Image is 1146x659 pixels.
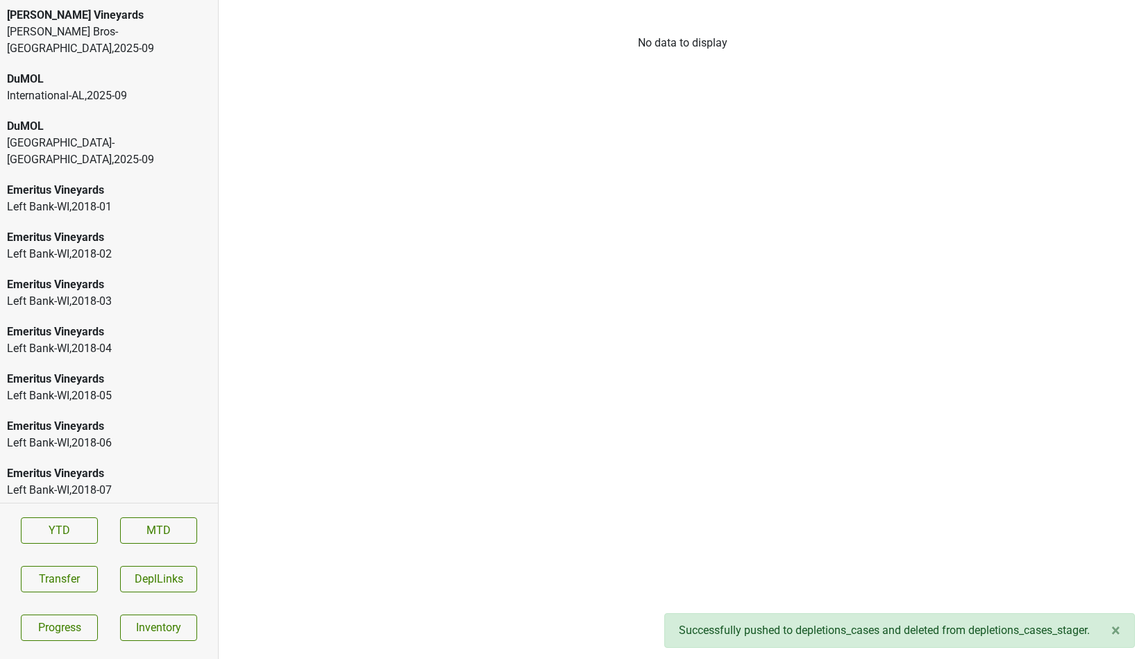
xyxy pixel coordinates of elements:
[7,71,211,87] div: DuMOL
[21,566,98,592] button: Transfer
[219,35,1146,51] div: No data to display
[7,293,211,310] div: Left Bank-WI , 2018 - 03
[7,7,211,24] div: [PERSON_NAME] Vineyards
[7,465,211,482] div: Emeritus Vineyards
[120,615,197,641] a: Inventory
[7,24,211,57] div: [PERSON_NAME] Bros-[GEOGRAPHIC_DATA] , 2025 - 09
[7,371,211,387] div: Emeritus Vineyards
[120,517,197,544] a: MTD
[120,566,197,592] button: DeplLinks
[21,615,98,641] a: Progress
[7,118,211,135] div: DuMOL
[7,276,211,293] div: Emeritus Vineyards
[7,435,211,451] div: Left Bank-WI , 2018 - 06
[21,517,98,544] a: YTD
[7,199,211,215] div: Left Bank-WI , 2018 - 01
[7,387,211,404] div: Left Bank-WI , 2018 - 05
[7,340,211,357] div: Left Bank-WI , 2018 - 04
[7,246,211,262] div: Left Bank-WI , 2018 - 02
[7,324,211,340] div: Emeritus Vineyards
[664,613,1135,648] div: Successfully pushed to depletions_cases and deleted from depletions_cases_stager.
[7,87,211,104] div: International-AL , 2025 - 09
[7,182,211,199] div: Emeritus Vineyards
[1111,621,1120,640] span: ×
[7,135,211,168] div: [GEOGRAPHIC_DATA]-[GEOGRAPHIC_DATA] , 2025 - 09
[7,229,211,246] div: Emeritus Vineyards
[7,482,211,499] div: Left Bank-WI , 2018 - 07
[7,418,211,435] div: Emeritus Vineyards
